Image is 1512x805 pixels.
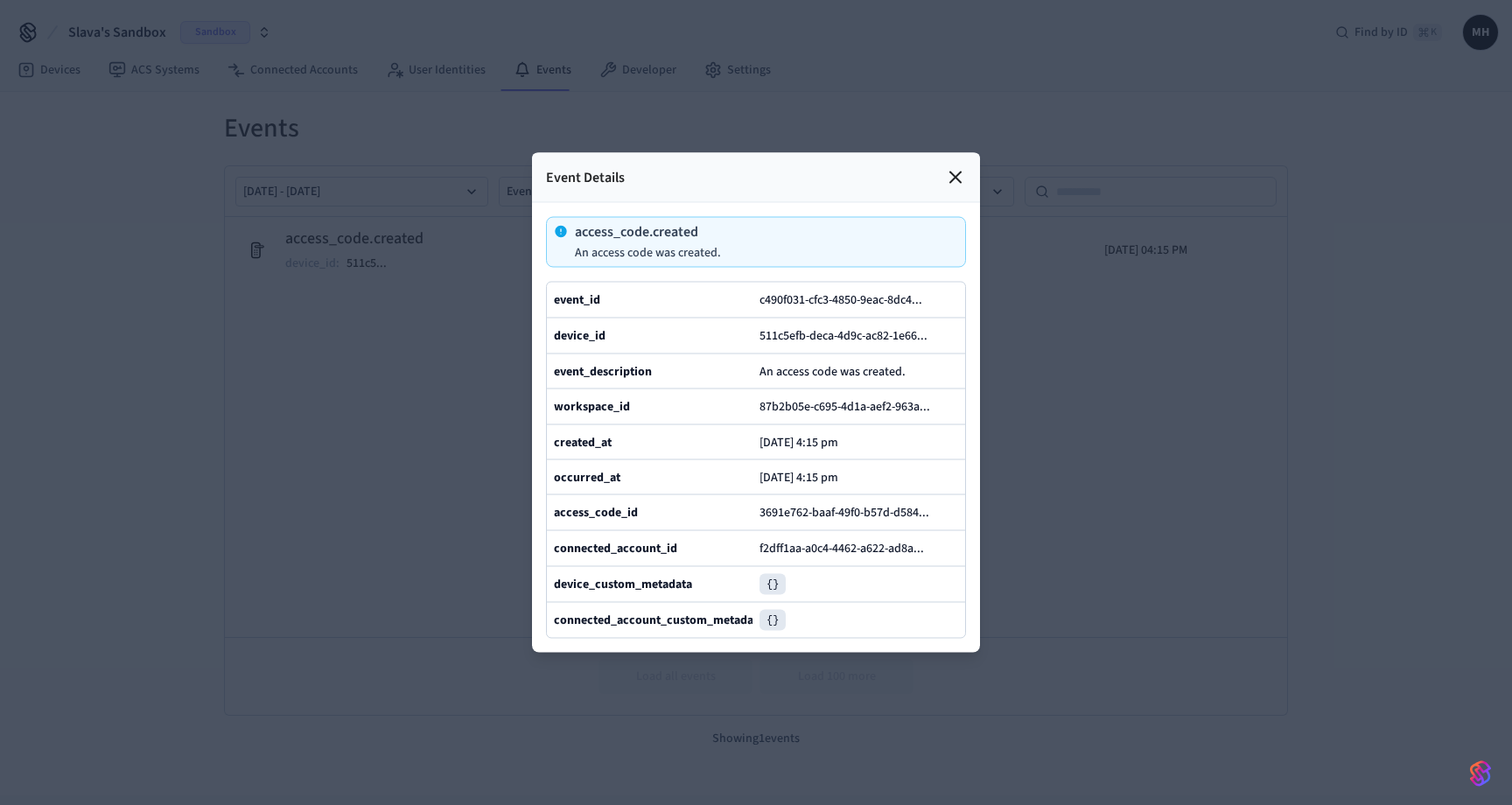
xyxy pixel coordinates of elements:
p: [DATE] 4:15 pm [759,470,838,484]
b: created_at [554,433,612,451]
button: f2dff1aa-a0c4-4462-a622-ad8a... [756,538,941,559]
p: access_code.created [575,225,721,239]
p: [DATE] 4:15 pm [759,435,838,449]
b: event_id [554,291,600,309]
b: workspace_id [554,398,630,416]
span: An access code was created. [759,362,906,380]
b: connected_account_id [554,540,677,557]
p: An access code was created. [575,246,721,260]
b: event_description [554,362,652,380]
pre: {} [759,610,786,631]
button: 511c5efb-deca-4d9c-ac82-1e66... [756,325,945,346]
b: connected_account_custom_metadata [554,612,764,629]
b: device_id [554,327,605,345]
img: SeamLogoGradient.69752ec5.svg [1470,759,1491,787]
b: access_code_id [554,504,638,521]
pre: {} [759,574,786,595]
button: 87b2b05e-c695-4d1a-aef2-963a... [756,396,948,417]
p: Event Details [546,167,625,188]
b: device_custom_metadata [554,576,692,593]
button: c490f031-cfc3-4850-9eac-8dc4... [756,290,940,311]
button: 3691e762-baaf-49f0-b57d-d584... [756,502,947,523]
b: occurred_at [554,468,620,486]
